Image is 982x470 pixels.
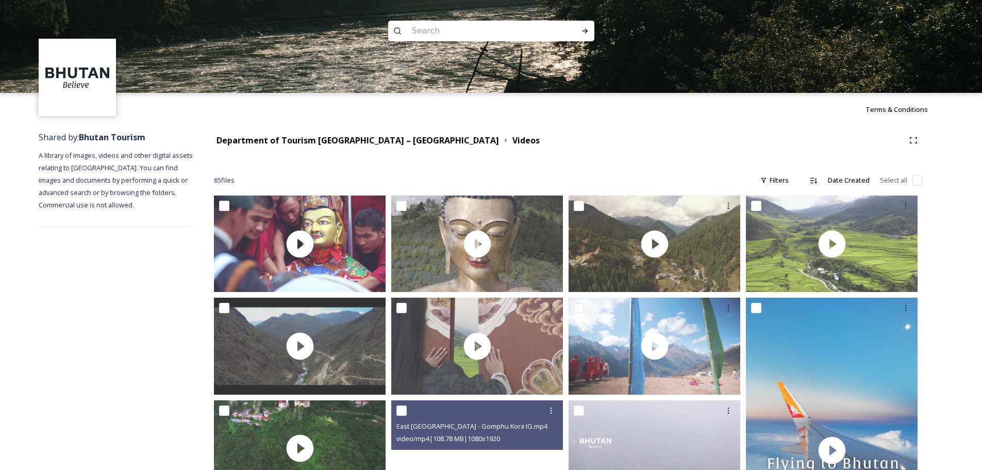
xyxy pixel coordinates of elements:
[214,196,386,292] img: thumbnail
[880,175,907,185] span: Select all
[569,298,740,394] img: thumbnail
[39,151,194,209] span: A library of images, videos and other digital assets relating to [GEOGRAPHIC_DATA]. You can find ...
[391,196,563,292] img: thumbnail
[39,132,145,143] span: Shared by:
[396,422,547,431] span: East [GEOGRAPHIC_DATA] - Gomphu Kora IG.mp4
[866,103,943,116] a: Terms & Conditions
[214,175,235,185] span: 65 file s
[396,434,500,443] span: video/mp4 | 108.78 MB | 1080 x 1920
[40,40,115,115] img: BT_Logo_BB_Lockup_CMYK_High%2520Res.jpg
[823,170,875,190] div: Date Created
[217,135,499,146] strong: Department of Tourism [GEOGRAPHIC_DATA] – [GEOGRAPHIC_DATA]
[391,298,563,394] img: thumbnail
[866,105,928,114] span: Terms & Conditions
[512,135,540,146] strong: Videos
[79,132,145,143] strong: Bhutan Tourism
[569,196,740,292] img: thumbnail
[214,298,386,394] img: thumbnail
[746,196,918,292] img: thumbnail
[755,170,794,190] div: Filters
[407,20,548,42] input: Search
